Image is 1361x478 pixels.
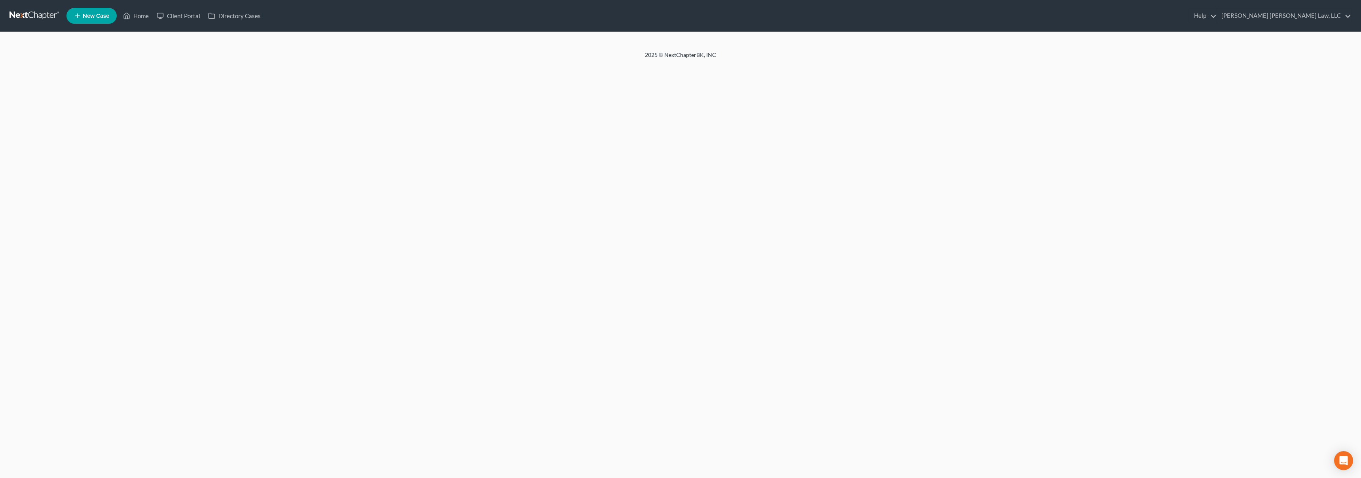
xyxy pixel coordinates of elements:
[119,9,153,23] a: Home
[66,8,117,24] new-legal-case-button: New Case
[1334,451,1353,470] div: Open Intercom Messenger
[153,9,204,23] a: Client Portal
[204,9,265,23] a: Directory Cases
[1190,9,1217,23] a: Help
[1217,9,1351,23] a: [PERSON_NAME] [PERSON_NAME] Law, LLC
[455,51,906,65] div: 2025 © NextChapterBK, INC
